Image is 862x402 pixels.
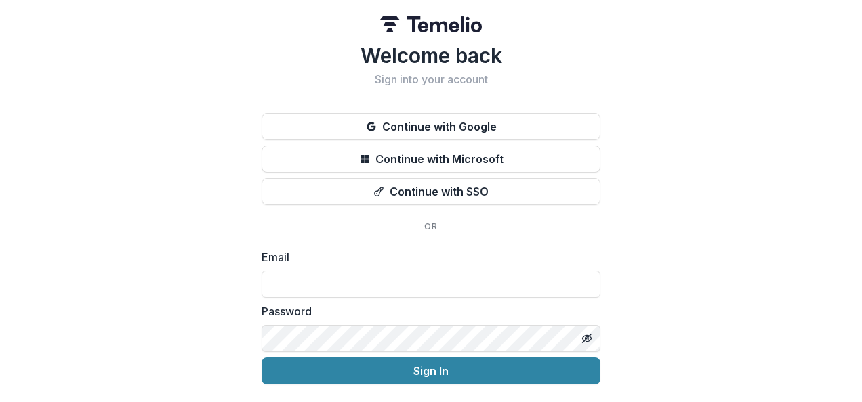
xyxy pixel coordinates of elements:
h1: Welcome back [262,43,600,68]
button: Toggle password visibility [576,328,598,349]
button: Continue with SSO [262,178,600,205]
h2: Sign into your account [262,73,600,86]
img: Temelio [380,16,482,32]
label: Email [262,249,592,265]
button: Sign In [262,357,600,384]
label: Password [262,303,592,319]
button: Continue with Microsoft [262,146,600,173]
button: Continue with Google [262,113,600,140]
